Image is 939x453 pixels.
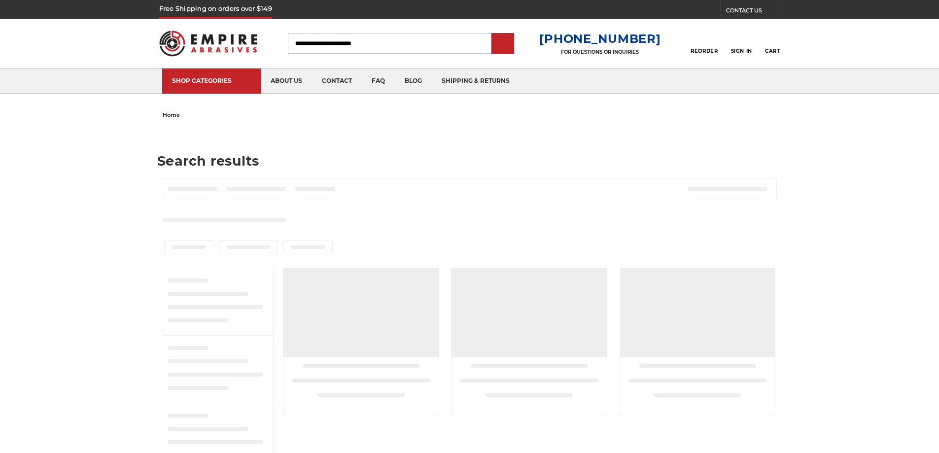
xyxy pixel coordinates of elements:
[432,69,520,94] a: shipping & returns
[312,69,362,94] a: contact
[162,69,261,94] a: SHOP CATEGORIES
[159,24,258,63] img: Empire Abrasives
[726,5,780,19] a: CONTACT US
[691,33,718,54] a: Reorder
[691,48,718,54] span: Reorder
[362,69,395,94] a: faq
[157,154,782,168] h1: Search results
[261,69,312,94] a: about us
[539,32,661,46] a: [PHONE_NUMBER]
[731,48,752,54] span: Sign In
[172,77,251,84] div: SHOP CATEGORIES
[163,111,180,118] span: home
[395,69,432,94] a: blog
[765,33,780,54] a: Cart
[765,48,780,54] span: Cart
[493,34,513,54] input: Submit
[539,49,661,55] p: FOR QUESTIONS OR INQUIRIES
